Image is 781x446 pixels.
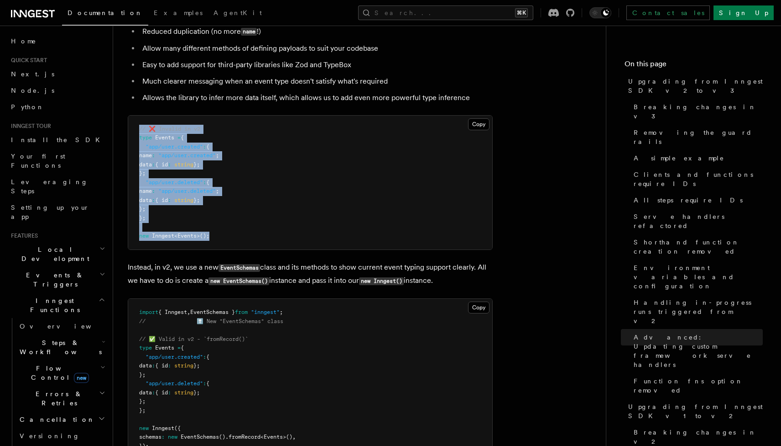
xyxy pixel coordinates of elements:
span: : [152,389,155,396]
span: new [168,434,177,440]
span: new [74,373,89,383]
span: // ⬆️ New "EventSchemas" class [139,318,283,324]
span: { id [155,197,168,203]
span: data [139,389,152,396]
span: Events [177,233,197,239]
a: Contact sales [626,5,710,20]
span: }; [193,389,200,396]
a: Setting up your app [7,199,107,225]
a: Serve handlers refactored [630,208,763,234]
span: = [177,345,181,351]
a: Home [7,33,107,49]
span: }; [139,372,146,378]
span: A simple example [634,154,724,163]
h4: On this page [625,58,763,73]
span: : [152,188,155,194]
span: "app/user.created" [146,354,203,360]
span: Errors & Retries [16,389,99,408]
span: data [139,161,152,168]
li: Allows the library to infer more data itself, which allows us to add even more powerful type infe... [140,91,493,104]
a: Upgrading from Inngest SDK v1 to v2 [625,398,763,424]
span: Events [264,434,283,440]
a: Handling in-progress runs triggered from v2 [630,294,763,329]
span: >() [283,434,292,440]
span: Steps & Workflows [16,338,102,356]
span: }; [139,407,146,414]
span: Quick start [7,57,47,64]
span: Advanced: Updating custom framework serve handlers [634,333,763,369]
a: A simple example [630,150,763,166]
li: Easy to add support for third-party libraries like Zod and TypeBox [140,58,493,71]
span: Inngest [152,233,174,239]
span: Inngest Functions [7,296,99,314]
a: Breaking changes in v3 [630,99,763,124]
span: < [174,233,177,239]
span: Versioning [20,432,80,440]
span: Cancellation [16,415,95,424]
span: : [161,434,165,440]
span: Removing the guard rails [634,128,763,146]
span: { id [155,161,168,168]
a: Sign Up [713,5,774,20]
span: Python [11,103,44,111]
span: { [181,345,184,351]
span: ; [280,309,283,315]
span: new [139,233,149,239]
span: // ✅ Valid in v2 - `fromRecord()` [139,336,248,342]
a: Removing the guard rails [630,124,763,150]
span: < [260,434,264,440]
span: string [174,362,193,369]
span: { [206,380,209,387]
span: type [139,134,152,141]
span: }; [139,206,146,212]
span: { [181,134,184,141]
span: Function fns option removed [634,377,763,395]
span: : [152,152,155,159]
a: Your first Functions [7,148,107,174]
a: Versioning [16,428,107,444]
span: Breaking changes in v2 [634,428,763,446]
span: Local Development [7,245,99,263]
a: Examples [148,3,208,25]
span: Events [155,134,174,141]
span: , [187,309,190,315]
span: { id [155,389,168,396]
kbd: ⌘K [515,8,528,17]
span: }; [193,197,200,203]
span: "app/user.deleted" [146,380,203,387]
button: Steps & Workflows [16,334,107,360]
button: Inngest Functions [7,292,107,318]
a: Overview [16,318,107,334]
span: "app/user.created" [146,143,203,150]
button: Cancellation [16,411,107,428]
span: Shorthand function creation removed [634,238,763,256]
span: new [139,425,149,431]
span: Breaking changes in v3 [634,102,763,121]
span: name [139,152,152,159]
span: : [203,354,206,360]
span: Home [11,37,36,46]
a: Node.js [7,82,107,99]
span: "inngest" [251,309,280,315]
span: Serve handlers refactored [634,212,763,230]
p: Instead, in v2, we use a new class and its methods to show current event typing support clearly. ... [128,261,493,287]
span: schemas [139,434,161,440]
span: ; [216,152,219,159]
span: Next.js [11,70,54,78]
a: Function fns option removed [630,373,763,398]
span: EventSchemas [181,434,219,440]
span: string [174,389,193,396]
span: Inngest tour [7,122,51,130]
span: : [152,197,155,203]
span: Setting up your app [11,204,89,220]
span: Upgrading from Inngest SDK v2 to v3 [628,77,763,95]
span: { id [155,362,168,369]
span: ; [216,188,219,194]
span: name [139,188,152,194]
span: }; [139,398,146,404]
span: AgentKit [213,9,262,16]
button: Errors & Retries [16,386,107,411]
li: Much clearer messaging when an event type doesn't satisfy what's required [140,75,493,88]
a: All steps require IDs [630,192,763,208]
span: : [168,161,171,168]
